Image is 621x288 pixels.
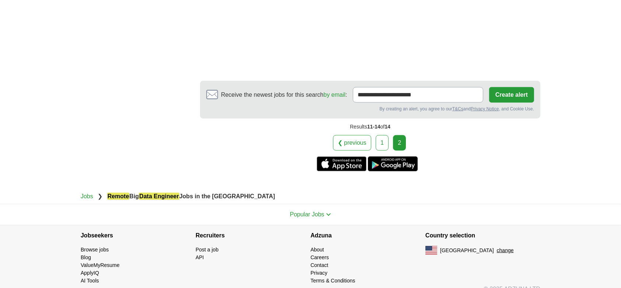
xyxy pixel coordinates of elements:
a: API [196,254,204,260]
em: Data Engineer [139,193,179,200]
img: US flag [425,246,437,255]
div: 2 [393,135,406,151]
em: Remote [107,193,130,200]
a: AI Tools [81,278,99,284]
a: Browse jobs [81,247,109,253]
img: toggle icon [326,213,331,216]
span: 14 [385,124,390,130]
div: Results of [200,119,540,135]
strong: Big Jobs in the [GEOGRAPHIC_DATA] [107,193,275,200]
a: ❮ previous [333,135,371,151]
span: Popular Jobs [290,211,324,217]
a: Careers [310,254,329,260]
a: Terms & Conditions [310,278,355,284]
a: About [310,247,324,253]
a: by email [323,92,345,98]
a: Post a job [196,247,218,253]
a: T&Cs [452,106,463,112]
span: [GEOGRAPHIC_DATA] [440,247,494,254]
a: 1 [376,135,389,151]
button: Create alert [489,87,534,103]
a: Contact [310,262,328,268]
a: Get the iPhone app [317,157,366,171]
span: 11-14 [367,124,380,130]
button: change [497,247,514,254]
a: ApplyIQ [81,270,99,276]
a: Privacy Notice [471,106,499,112]
a: Privacy [310,270,327,276]
a: Blog [81,254,91,260]
a: Jobs [81,193,93,199]
a: Get the Android app [368,157,418,171]
span: ❯ [98,193,102,199]
h4: Country selection [425,225,540,246]
a: ValueMyResume [81,262,120,268]
div: By creating an alert, you agree to our and , and Cookie Use. [206,106,534,112]
span: Receive the newest jobs for this search : [221,90,347,99]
